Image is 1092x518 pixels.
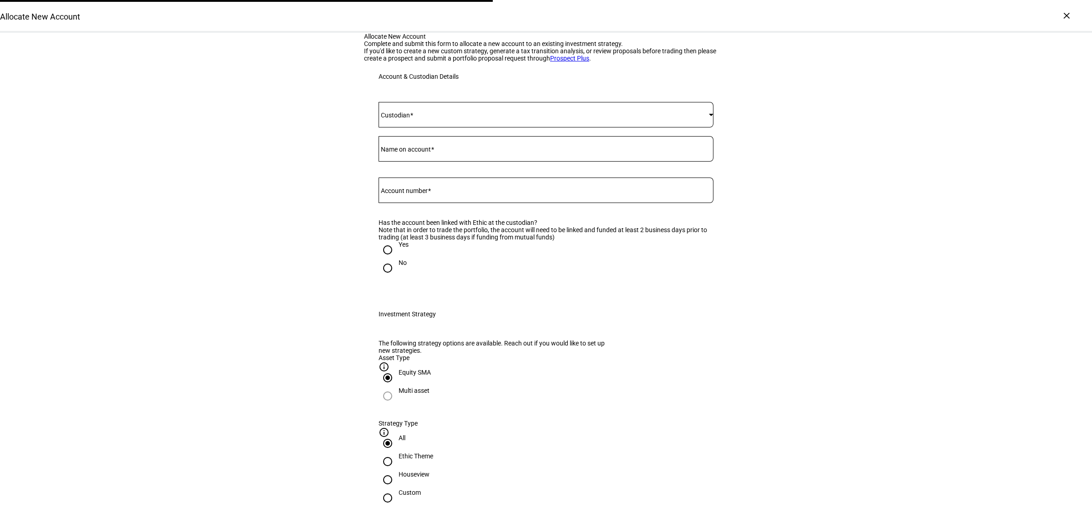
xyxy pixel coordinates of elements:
a: Prospect Plus [550,55,589,62]
mat-label: Custodian [381,112,410,119]
div: Has the account been linked with Ethic at the custodian? [379,219,713,226]
plt-strategy-filter-column-header: Strategy Type [379,420,713,434]
mat-label: Name on account [381,146,431,153]
mat-icon: info_outline [379,361,389,372]
div: Investment Strategy [379,310,436,318]
div: If you'd like to create a new custom strategy, generate a tax transition analysis, or review prop... [364,47,728,62]
div: Asset Type [379,354,713,361]
div: All [399,434,405,442]
div: Yes [399,241,409,248]
div: Allocate New Account [364,33,728,40]
div: Account & Custodian Details [379,73,459,80]
mat-icon: info_outline [379,427,389,438]
div: Ethic Theme [399,452,433,460]
div: Houseview [399,471,430,478]
div: Note that in order to trade the portfolio, the account will need to be linked and funded at least... [379,226,713,241]
div: Equity SMA [399,369,431,376]
div: Complete and submit this form to allocate a new account to an existing investment strategy. [364,40,728,47]
plt-strategy-filter-column-header: Asset Type [379,354,713,369]
input: Account number [379,185,713,192]
div: Strategy Type [379,420,713,427]
mat-label: Account number [381,187,428,194]
div: The following strategy options are available. Reach out if you would like to set up new strategies. [379,340,613,354]
div: No [399,259,407,266]
div: × [1059,8,1074,23]
div: Custom [399,489,421,496]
